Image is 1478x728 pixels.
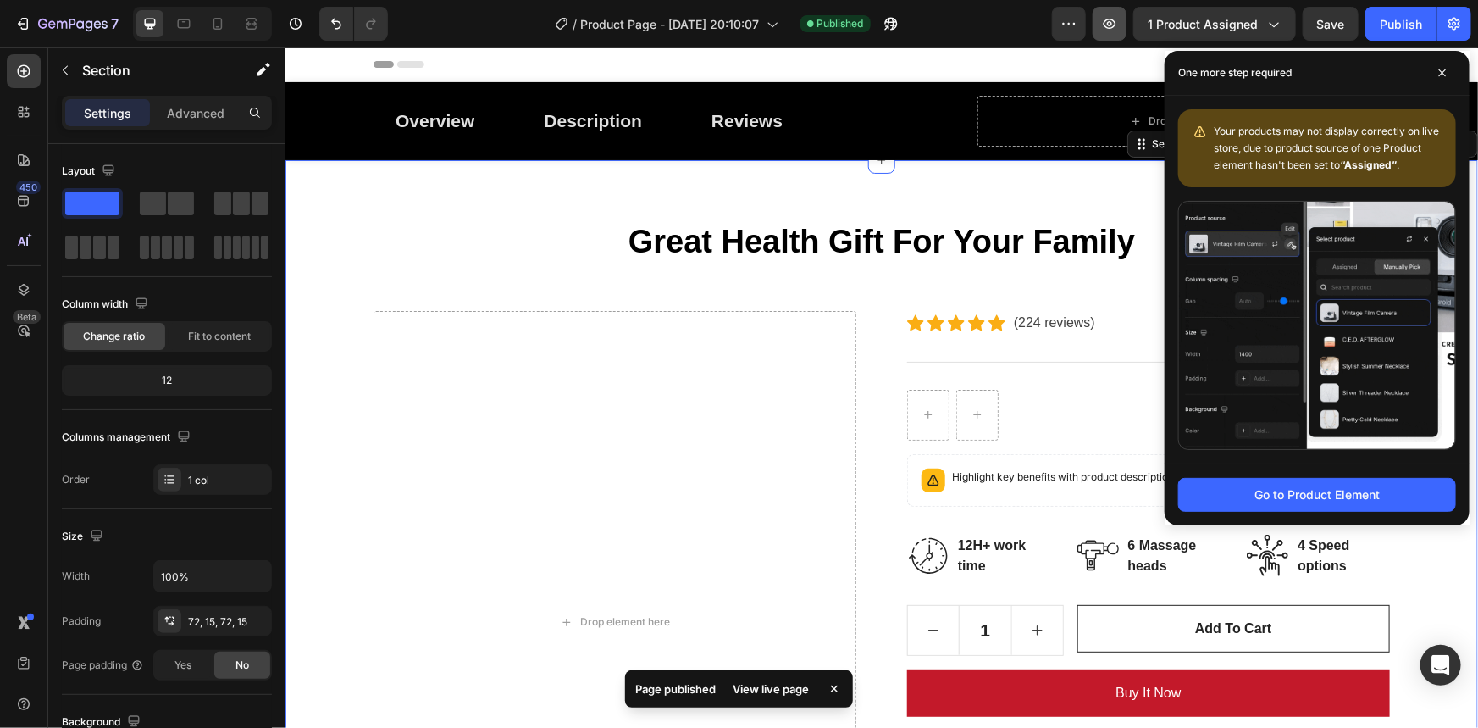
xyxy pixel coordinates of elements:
[62,293,152,316] div: Column width
[1420,645,1461,686] div: Open Intercom Messenger
[13,310,41,324] div: Beta
[62,426,194,449] div: Columns management
[917,354,1104,381] pre: Save 45%. Only on [DATE]!
[319,7,388,41] div: Undo/Redo
[667,421,1030,438] p: Highlight key benefits with product description.
[1303,7,1359,41] button: Save
[62,569,90,584] div: Width
[728,265,810,286] p: (224 reviews)
[894,423,968,436] span: Add description
[864,67,954,81] div: Drop element here
[1012,488,1103,529] p: 4 Speed options
[62,160,119,183] div: Layout
[84,104,131,122] p: Settings
[167,104,224,122] p: Advanced
[623,559,673,608] button: decrement
[622,487,664,530] img: Alt Image
[830,636,895,656] div: Buy it now
[635,681,716,697] p: Page published
[1133,7,1296,41] button: 1 product assigned
[84,329,146,344] span: Change ratio
[792,487,834,529] img: Alt Image
[90,175,1103,214] p: Great Health Gift For Your Family
[722,677,819,701] div: View live page
[426,60,497,87] div: Reviews
[817,16,864,31] span: Published
[581,15,760,33] span: Product Page - [DATE] 20:10:07
[65,369,268,392] div: 12
[863,89,915,104] div: Section 2
[1380,15,1422,33] div: Publish
[235,658,249,673] span: No
[843,488,933,529] p: 6 Massage heads
[673,559,727,608] input: quantity
[62,472,90,487] div: Order
[573,15,578,33] span: /
[961,487,1004,529] img: Alt Image
[62,658,144,673] div: Page padding
[62,614,101,629] div: Padding
[673,488,763,529] p: 12H+ work time
[62,525,107,548] div: Size
[188,614,268,630] div: 72, 15, 72, 15
[188,473,268,488] div: 1 col
[1317,17,1345,31] span: Save
[1178,64,1292,81] p: One more step required
[622,622,1104,670] button: Buy it now
[910,571,986,592] div: Add to cart
[295,568,385,581] div: Drop element here
[727,559,778,608] button: increment
[188,329,251,344] span: Fit to content
[1340,158,1397,171] b: “Assigned”
[1365,7,1436,41] button: Publish
[154,561,271,592] input: Auto
[174,658,191,673] span: Yes
[946,89,1055,104] p: Create Theme Section
[1148,15,1258,33] span: 1 product assigned
[16,181,41,194] div: 450
[7,7,126,41] button: 7
[1214,125,1439,171] span: Your products may not display correctly on live store, due to product source of one Product eleme...
[983,423,1030,436] span: sync data
[111,14,119,34] p: 7
[1066,86,1140,107] button: AI Content
[968,423,1030,436] span: or
[82,60,221,81] p: Section
[285,47,1478,728] iframe: Design area
[1178,478,1456,512] button: Go to Product Element
[404,50,519,97] a: Reviews
[1254,486,1380,503] div: Go to Product Element
[792,558,1104,605] button: Add to cart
